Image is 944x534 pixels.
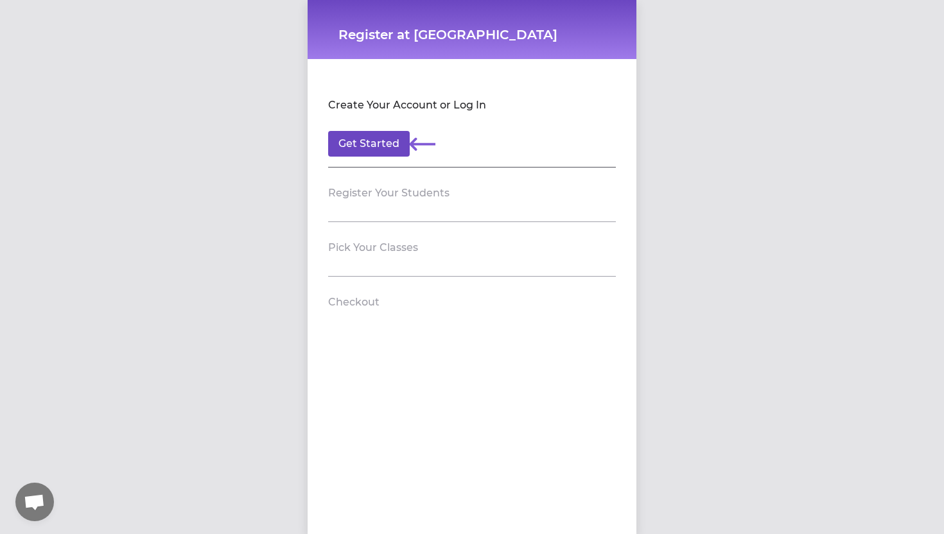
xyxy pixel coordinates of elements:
h2: Register Your Students [328,185,450,201]
h2: Checkout [328,295,380,310]
h2: Create Your Account or Log In [328,98,486,113]
a: Open chat [15,483,54,521]
h1: Register at [GEOGRAPHIC_DATA] [338,26,606,44]
button: Get Started [328,131,410,157]
h2: Pick Your Classes [328,240,418,255]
